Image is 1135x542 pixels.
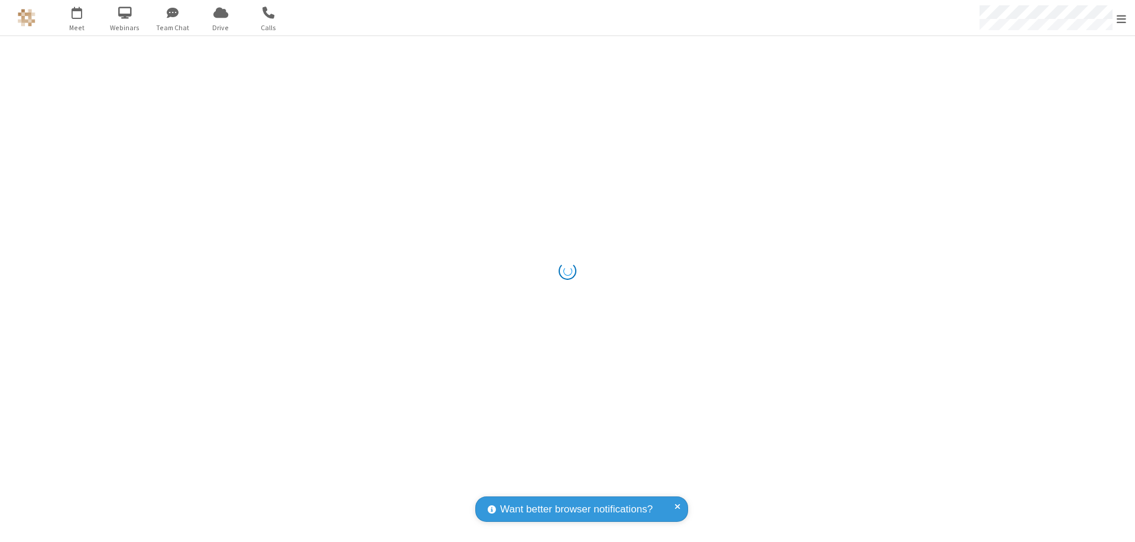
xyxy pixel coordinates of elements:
[18,9,35,27] img: QA Selenium DO NOT DELETE OR CHANGE
[103,22,147,33] span: Webinars
[247,22,291,33] span: Calls
[500,502,653,517] span: Want better browser notifications?
[55,22,99,33] span: Meet
[151,22,195,33] span: Team Chat
[199,22,243,33] span: Drive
